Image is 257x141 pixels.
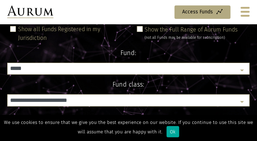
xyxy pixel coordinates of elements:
span: Access Funds [182,9,213,14]
label: Fund class: [7,80,250,89]
label: Show the Full Range of Aurum Funds [145,25,250,34]
label: Fund: [7,49,250,57]
div: Ok [167,126,179,137]
a: Access Funds [175,5,231,19]
label: Show all Funds Registered in my Jurisdiction [18,25,123,42]
div: (not all Funds may be available for subscription) [145,35,250,41]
